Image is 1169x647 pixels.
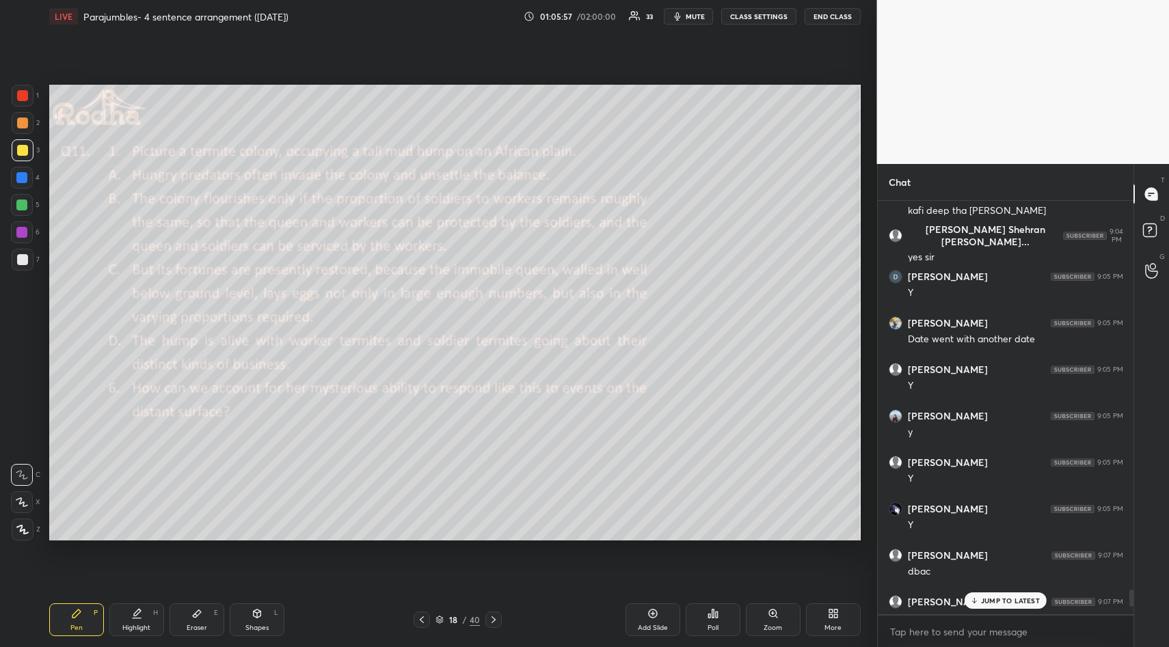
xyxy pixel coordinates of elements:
button: mute [664,8,713,25]
p: G [1159,251,1165,262]
div: 4 [11,167,40,189]
div: kafi deep tha [PERSON_NAME] [908,204,1123,218]
img: default.png [889,363,902,376]
div: Zoom [764,624,782,631]
h6: [PERSON_NAME] [908,271,988,283]
div: 9:07 PM [1098,598,1123,606]
div: More [824,624,842,631]
p: T [1161,175,1165,185]
div: DBAC [908,611,1123,625]
div: Y [908,519,1123,532]
h6: [PERSON_NAME] [908,549,988,562]
div: Z [12,519,40,540]
img: 4P8fHbbgJtejmAAAAAElFTkSuQmCC [1051,273,1094,281]
div: Pen [70,624,83,631]
div: C [11,464,40,486]
div: 9:05 PM [1097,458,1123,467]
div: 9:05 PM [1097,505,1123,513]
span: mute [686,12,705,21]
h4: Parajumbles- 4 sentence arrangement ([DATE]) [83,10,288,23]
img: 4P8fHbbgJtejmAAAAAElFTkSuQmCC [1051,412,1094,420]
div: 7 [12,249,40,271]
div: / [463,616,467,624]
div: 9:04 PM [1110,228,1123,244]
button: CLASS SETTINGS [721,8,796,25]
img: 4P8fHbbgJtejmAAAAAElFTkSuQmCC [1051,505,1094,513]
img: default.png [889,456,902,469]
div: 33 [646,13,653,20]
img: 4P8fHbbgJtejmAAAAAElFTkSuQmCC [1051,551,1095,560]
img: 4P8fHbbgJtejmAAAAAElFTkSuQmCC [1063,232,1107,240]
div: Shapes [245,624,269,631]
img: thumbnail.jpg [889,503,902,515]
h6: [PERSON_NAME] [908,317,988,329]
img: default.png [889,549,902,562]
div: Eraser [187,624,207,631]
div: Highlight [122,624,150,631]
div: yes sir [908,251,1123,264]
h6: [PERSON_NAME] [908,410,988,422]
div: X [11,491,40,513]
div: 6 [11,221,40,243]
div: Date went with another date [908,333,1123,346]
div: Y [908,472,1123,486]
div: 9:05 PM [1097,319,1123,327]
div: grid [878,201,1134,614]
div: 5 [11,194,40,216]
div: Add Slide [638,624,668,631]
div: 40 [470,614,480,626]
div: LIVE [49,8,78,25]
button: END CLASS [805,8,861,25]
p: D [1160,213,1165,223]
p: Chat [878,164,922,200]
div: 9:07 PM [1098,551,1123,560]
div: 9:05 PM [1097,366,1123,374]
h6: [PERSON_NAME] [908,503,988,515]
img: 4P8fHbbgJtejmAAAAAElFTkSuQmCC [1051,458,1094,467]
div: L [274,609,278,616]
div: 1 [12,85,39,107]
img: 4P8fHbbgJtejmAAAAAElFTkSuQmCC [1051,366,1094,374]
img: 4P8fHbbgJtejmAAAAAElFTkSuQmCC [1051,598,1095,606]
img: 4P8fHbbgJtejmAAAAAElFTkSuQmCC [1051,319,1094,327]
div: y [908,426,1123,439]
img: thumbnail.jpg [889,410,902,422]
h6: [PERSON_NAME] [908,596,988,608]
div: 3 [12,139,40,161]
img: thumbnail.jpg [889,271,902,283]
img: default.png [889,596,902,608]
div: Poll [708,624,718,631]
div: 9:05 PM [1097,273,1123,281]
h6: [PERSON_NAME] [908,456,988,469]
div: dbac [908,565,1123,579]
div: 2 [12,112,40,134]
img: default.png [889,230,902,242]
div: H [153,609,158,616]
div: P [94,609,98,616]
h6: [PERSON_NAME] Shehran [PERSON_NAME]... [908,223,1063,248]
div: 9:05 PM [1097,412,1123,420]
div: 18 [446,616,460,624]
h6: [PERSON_NAME] [908,363,988,376]
img: thumbnail.jpg [889,317,902,329]
div: Y [908,286,1123,300]
p: JUMP TO LATEST [981,596,1040,605]
div: Y [908,379,1123,393]
div: E [214,609,218,616]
